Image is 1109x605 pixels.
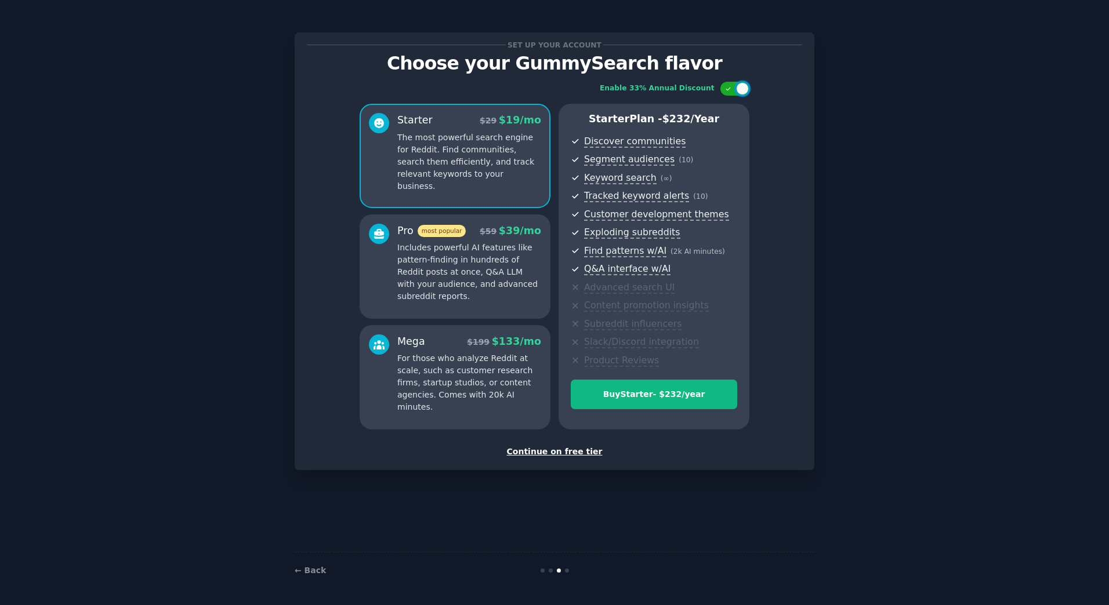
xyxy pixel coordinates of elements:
[584,209,729,221] span: Customer development themes
[600,83,715,94] div: Enable 33% Annual Discount
[397,224,466,238] div: Pro
[693,192,708,201] span: ( 10 )
[499,114,541,126] span: $ 19 /mo
[307,446,802,458] div: Continue on free tier
[662,113,719,125] span: $ 232 /year
[584,154,675,166] span: Segment audiences
[584,245,666,257] span: Find patterns w/AI
[584,355,659,367] span: Product Reviews
[480,116,496,125] span: $ 29
[307,53,802,74] p: Choose your GummySearch flavor
[397,352,541,413] p: For those who analyze Reddit at scale, such as customer research firms, startup studios, or conte...
[397,334,425,349] div: Mega
[295,566,326,575] a: ← Back
[584,318,682,330] span: Subreddit influencers
[584,300,709,312] span: Content promotion insights
[397,113,433,127] div: Starter
[584,336,699,348] span: Slack/Discord integration
[506,39,604,51] span: Set up your account
[584,227,680,239] span: Exploding subreddits
[480,227,496,236] span: $ 59
[571,388,737,400] div: Buy Starter - $ 232 /year
[679,156,693,164] span: ( 10 )
[571,112,737,126] p: Starter Plan -
[584,263,671,275] span: Q&A interface w/AI
[661,174,672,183] span: ( ∞ )
[571,380,737,409] button: BuyStarter- $232/year
[584,136,686,148] span: Discover communities
[584,190,689,202] span: Tracked keyword alerts
[397,242,541,302] p: Includes powerful AI features like pattern-finding in hundreds of Reddit posts at once, Q&A LLM w...
[584,282,675,294] span: Advanced search UI
[492,336,541,347] span: $ 133 /mo
[467,337,490,347] span: $ 199
[671,247,725,256] span: ( 2k AI minutes )
[418,225,466,237] span: most popular
[397,132,541,192] p: The most powerful search engine for Reddit. Find communities, search them efficiently, and track ...
[499,225,541,236] span: $ 39 /mo
[584,172,657,184] span: Keyword search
